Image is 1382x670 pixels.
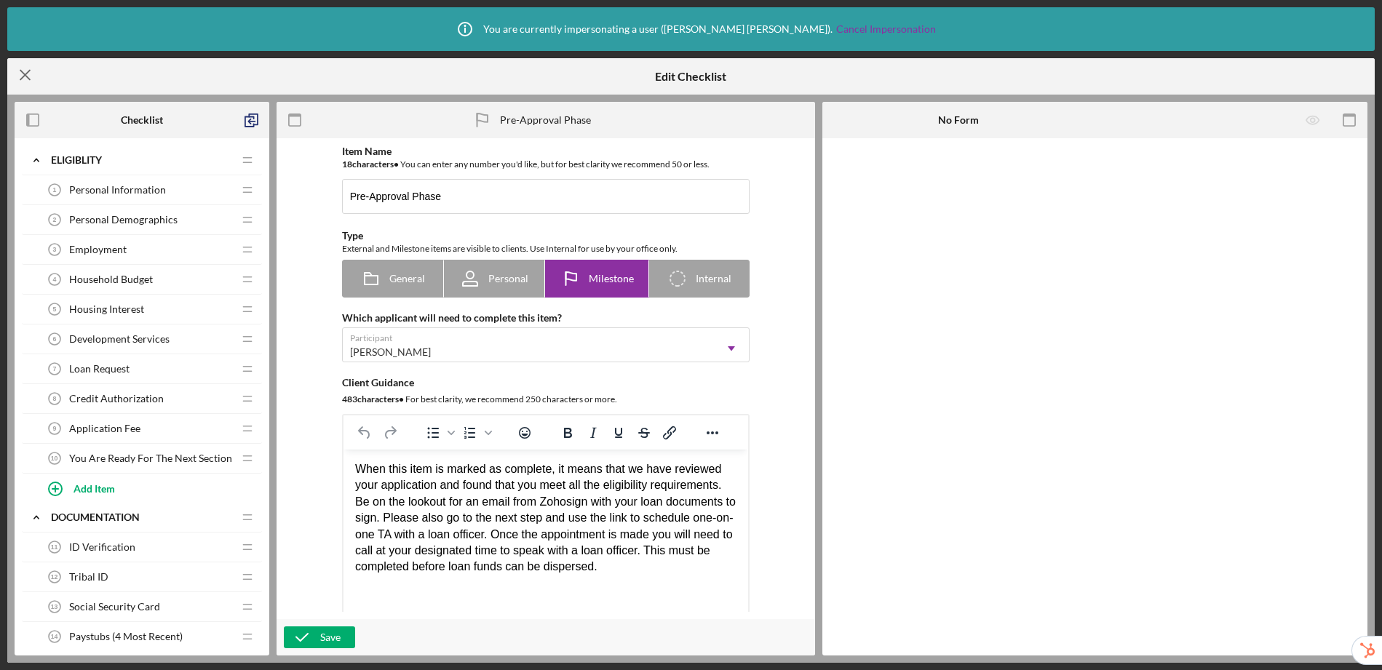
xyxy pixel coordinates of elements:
[421,423,457,443] div: Bullet list
[352,423,377,443] button: Undo
[69,393,164,404] span: Credit Authorization
[655,70,726,83] h5: Edit Checklist
[589,273,634,284] span: Milestone
[343,450,748,613] iframe: Rich Text Area
[500,114,591,126] div: Pre-Approval Phase
[53,186,57,194] tspan: 1
[51,573,58,581] tspan: 12
[69,631,183,642] span: Paystubs (4 Most Recent)
[69,363,130,375] span: Loan Request
[69,184,166,196] span: Personal Information
[488,273,528,284] span: Personal
[606,423,631,443] button: Underline
[342,242,750,256] div: External and Milestone items are visible to clients. Use Internal for use by your office only.
[69,274,153,285] span: Household Budget
[51,603,58,610] tspan: 13
[342,157,750,172] div: You can enter any number you'd like, but for best clarity we recommend 50 or less.
[342,392,750,407] div: For best clarity, we recommend 250 characters or more.
[657,423,682,443] button: Insert/edit link
[458,423,494,443] div: Numbered list
[284,626,355,648] button: Save
[69,333,170,345] span: Development Services
[53,306,57,313] tspan: 5
[342,145,750,157] div: Item Name
[51,455,58,462] tspan: 10
[342,394,404,404] b: 483 character s •
[632,423,656,443] button: Strikethrough
[938,114,979,126] b: No Form
[69,244,127,255] span: Employment
[53,216,57,223] tspan: 2
[700,423,725,443] button: Reveal or hide additional toolbar items
[74,474,115,502] div: Add Item
[36,474,262,503] button: Add Item
[53,276,57,283] tspan: 4
[320,626,341,648] div: Save
[69,214,178,226] span: Personal Demographics
[555,423,580,443] button: Bold
[389,273,425,284] span: General
[53,395,57,402] tspan: 8
[51,511,233,523] div: Documentation
[342,230,750,242] div: Type
[512,423,537,443] button: Emojis
[69,303,144,315] span: Housing Interest
[69,423,140,434] span: Application Fee
[378,423,402,443] button: Redo
[53,365,57,372] tspan: 7
[53,246,57,253] tspan: 3
[53,335,57,343] tspan: 6
[69,571,108,583] span: Tribal ID
[69,452,232,464] span: You Are Ready For The Next Section
[581,423,605,443] button: Italic
[447,11,936,47] div: You are currently impersonating a user ( [PERSON_NAME] [PERSON_NAME] ).
[51,543,58,551] tspan: 11
[121,114,163,126] b: Checklist
[836,23,936,35] a: Cancel Impersonation
[696,273,731,284] span: Internal
[69,601,160,613] span: Social Security Card
[53,425,57,432] tspan: 9
[350,346,431,358] div: [PERSON_NAME]
[51,154,233,166] div: Eligiblity
[342,377,750,388] div: Client Guidance
[342,312,750,324] div: Which applicant will need to complete this item?
[342,159,399,170] b: 18 character s •
[69,541,135,553] span: ID Verification
[51,633,58,640] tspan: 14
